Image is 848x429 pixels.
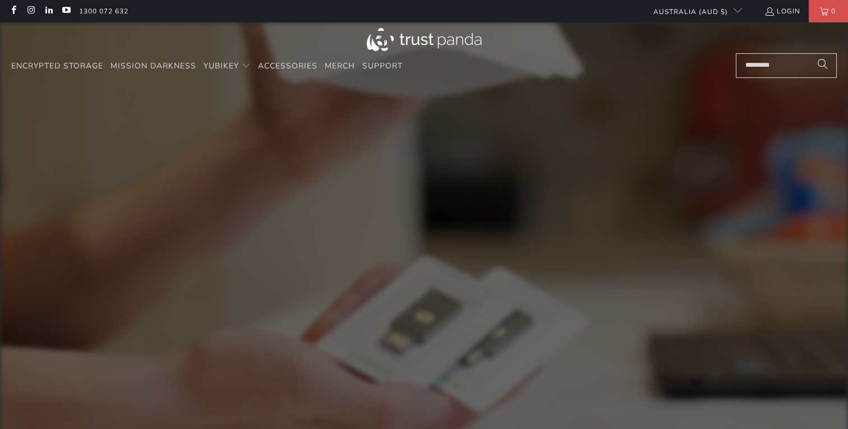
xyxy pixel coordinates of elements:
input: Search... [736,53,837,78]
a: Trust Panda Australia on LinkedIn [44,7,53,16]
span: YubiKey [204,61,239,71]
nav: Translation missing: en.navigation.header.main_nav [11,53,403,80]
a: Login [764,5,800,17]
span: Encrypted Storage [11,61,103,71]
a: Trust Panda Australia on YouTube [61,7,71,16]
summary: YubiKey [204,53,251,80]
span: Mission Darkness [110,61,196,71]
a: Trust Panda Australia on Facebook [8,7,18,16]
a: Encrypted Storage [11,53,103,80]
a: Merch [325,53,355,80]
a: Mission Darkness [110,53,196,80]
a: Trust Panda Australia on Instagram [26,7,35,16]
a: 1300 072 632 [79,5,128,17]
img: Trust Panda Australia [367,28,482,51]
a: Support [362,53,403,80]
span: Accessories [258,61,317,71]
a: Accessories [258,53,317,80]
span: Support [362,61,403,71]
span: Merch [325,61,355,71]
button: Search [809,53,837,78]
